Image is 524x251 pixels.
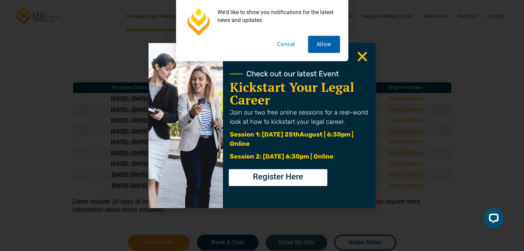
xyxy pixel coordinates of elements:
[253,173,303,181] span: Register Here
[293,131,300,138] span: th
[230,109,368,125] span: Join our two free online sessions for a real-world look at how to kickstart your legal career.
[212,8,340,24] div: We'd like to show you notifications for the latest news and updates.
[230,79,354,108] a: Kickstart Your Legal Career
[230,131,293,138] span: Session 1: [DATE] 25
[478,205,507,234] iframe: LiveChat chat widget
[268,36,304,53] button: Cancel
[184,8,212,36] img: notification icon
[230,153,333,160] span: Session 2: [DATE] 6:30pm | Online
[229,169,327,186] a: Register Here
[308,36,340,53] button: Allow
[246,70,339,78] span: Check out our latest Event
